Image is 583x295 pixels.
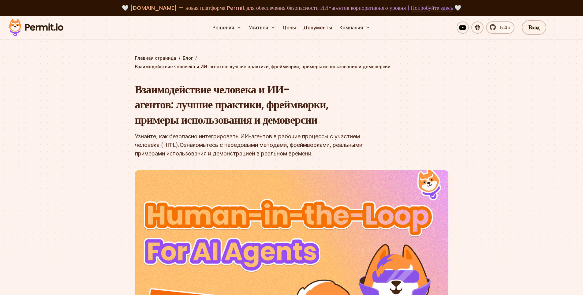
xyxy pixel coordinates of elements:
[339,24,363,31] ya-tr-span: Компания
[212,24,234,31] ya-tr-span: Решения
[179,55,180,61] ya-tr-span: /
[135,55,176,61] a: Главная страница
[486,21,514,34] a: 5.4к
[135,82,370,128] h1: Взаимодействие человека и ИИ-агентов: лучшие практики, фреймворки, примеры использования и демове...
[130,4,409,12] ya-tr-span: [DOMAIN_NAME] — новая платформа Permit для обеспечения безопасности ИИ-агентов корпоративного уро...
[301,21,334,34] a: Документы
[454,4,461,12] ya-tr-span: 🤍
[529,23,540,32] ya-tr-span: Вход
[303,24,332,31] ya-tr-span: Документы
[500,24,510,31] ya-tr-span: 5.4к
[135,133,360,148] ya-tr-span: Узнайте, как безопасно интегрировать ИИ-агентов в рабочие процессы с участием человека (HITL).
[283,24,296,31] ya-tr-span: Цены
[337,21,373,34] button: Компания
[246,21,278,34] button: Учиться
[122,4,129,12] ya-tr-span: 🤍
[135,142,362,157] ya-tr-span: Ознакомьтесь с передовыми методами, фреймворками, реальными примерами использования и демонстраци...
[249,24,268,31] ya-tr-span: Учиться
[280,21,298,34] a: Цены
[522,20,546,35] a: Вход
[6,17,66,38] img: Разрешающий логотип
[210,21,244,34] button: Решения
[195,55,197,61] ya-tr-span: /
[411,4,453,12] a: Попробуйте здесь
[183,55,193,61] a: Блог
